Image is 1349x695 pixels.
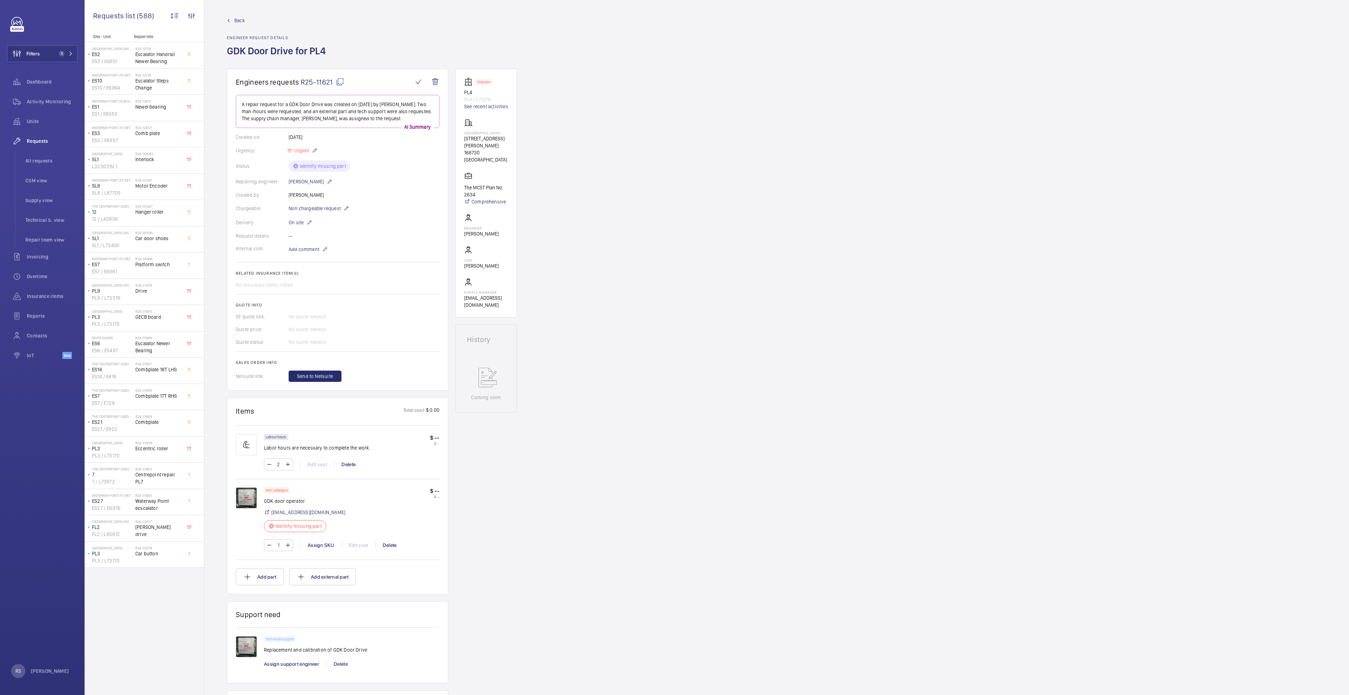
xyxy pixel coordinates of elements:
h2: R23-12453 [135,126,182,130]
p: [PERSON_NAME] [31,667,69,675]
p: [GEOGRAPHIC_DATA] [92,546,133,550]
p: RS [16,667,21,675]
p: Non catalogue [266,489,288,492]
h2: R24-01607 [135,362,182,366]
h2: R23-12279 [135,73,182,77]
p: Waterway Point (FC Retail) [92,178,133,182]
p: [GEOGRAPHIC_DATA] [92,441,133,445]
p: ES7 / E728 [92,400,133,407]
h2: R24-00694 [135,257,182,261]
button: Filters1 [7,45,78,62]
span: Interlock [135,156,182,163]
h1: Support need [236,610,281,619]
p: The Centrepoint ([GEOGRAPHIC_DATA]) [92,467,133,471]
p: Total cost: [403,407,425,415]
span: Activity Monitoring [27,98,78,105]
img: elevator.svg [464,78,475,86]
span: Newel bearing [135,103,182,110]
p: A repair request for a GDK Door Drive was created on [DATE] by [PERSON_NAME]. Two man-hours were ... [242,101,433,122]
span: Technical S. view [25,217,78,224]
h2: R24-01856 [135,441,182,445]
p: [GEOGRAPHIC_DATA] [92,152,133,156]
h2: Sales order info [236,360,439,365]
span: Supply view [25,197,78,204]
span: Contacts [27,332,78,339]
p: ES27 [92,498,133,505]
span: Car door shoes [135,235,182,242]
p: On site [289,218,312,227]
span: Centrepoint repair PL7 [135,471,182,485]
h1: Items [236,407,254,415]
p: PL9 / L73376 [92,294,133,301]
p: ES7 [92,392,133,400]
p: Waterway Point (FC Retail) [92,493,133,498]
p: The Centrepoint ([GEOGRAPHIC_DATA]) [92,388,133,392]
h2: R24-02017 [135,519,182,524]
span: Engineers requests [236,78,299,86]
img: 1756781125201-f990ec16-2a9b-4585-ae7d-0ba6e2d6c3bf [236,487,257,508]
p: ES7 [92,261,133,268]
span: IoT [27,352,62,359]
p: $ -- [430,495,439,499]
p: Technical support [266,638,294,640]
button: Send to Netsuite [289,371,341,382]
p: SL1 [92,235,133,242]
div: Delete [334,461,363,468]
h2: R24-00080 [135,152,182,156]
p: FL2 / L85612 [92,531,133,538]
h2: R24-01479 [135,283,182,287]
h2: R24-01609 [135,414,182,419]
p: SL8 [92,182,133,189]
span: Invoicing [27,253,78,260]
h2: Related insurance item(s) [236,271,439,276]
div: Delete [326,660,355,667]
span: Filters [26,50,40,57]
p: ES2 [92,51,133,58]
p: ES21 / E822 [92,426,133,433]
p: PL3 [92,313,133,321]
p: [GEOGRAPHIC_DATA] (MCST) [92,47,133,51]
span: Units [27,118,78,125]
h2: R24-02018 [135,546,182,550]
p: PL3 / L73170 [92,452,133,459]
p: [GEOGRAPHIC_DATA] [92,309,133,313]
span: Motor Encoder [135,182,182,189]
p: The Centrepoint ([GEOGRAPHIC_DATA]) [92,204,133,208]
span: Dashboard [27,78,78,85]
p: $ -- [430,434,439,441]
p: 7 / L73972 [92,478,133,485]
p: [GEOGRAPHIC_DATA] [464,131,508,135]
p: SL1 [92,156,133,163]
h2: R24-01608 [135,388,182,392]
span: GECB board [135,313,182,321]
span: All requests [25,157,78,164]
p: 12 [92,208,133,215]
span: Beta [62,352,72,359]
span: [PERSON_NAME] drive [135,524,182,538]
p: ES3 [92,130,133,137]
p: ES6 / E5497 [92,347,133,354]
p: 7 [92,471,133,478]
p: The Centrepoint ([GEOGRAPHIC_DATA]) [92,362,133,366]
p: PL9 [92,287,133,294]
a: Comprehensive [464,198,508,205]
p: Repair title [134,34,180,39]
p: [PERSON_NAME] [464,230,499,237]
div: Delete [375,542,404,549]
span: Hanger roller [135,208,182,215]
p: The Centrepoint ([GEOGRAPHIC_DATA]) [92,414,133,419]
a: See recent activities [464,103,508,110]
p: FL2 [92,524,133,531]
span: Assign support engineer [264,661,319,667]
p: White Sands [92,336,133,340]
p: ES2 / E6801 [92,58,133,65]
h2: R24-01903 [135,467,182,471]
span: Urgent [293,148,309,153]
p: Stopped [477,81,491,83]
p: Waterway Point (FC Retail) [92,257,133,261]
span: Platform switch [135,261,182,268]
img: muscle-sm.svg [236,434,257,455]
p: Labour hours [266,436,287,438]
p: Coming soon [471,394,501,401]
p: SL1 / L73490 [92,242,133,249]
